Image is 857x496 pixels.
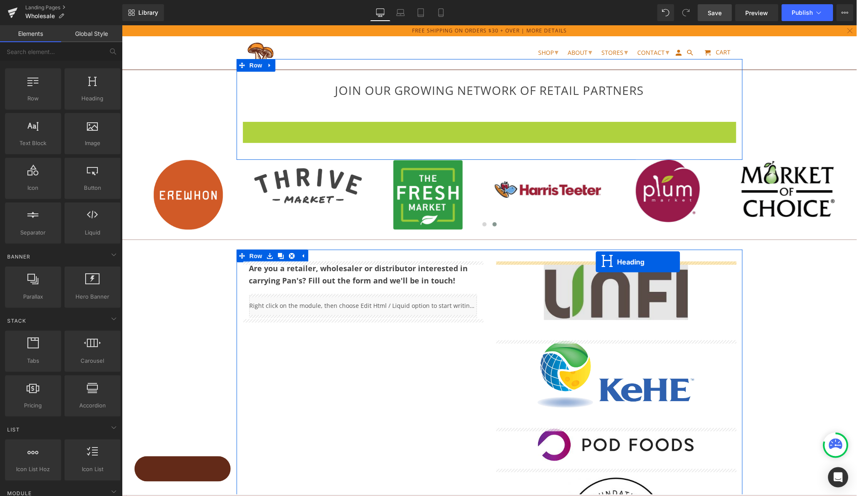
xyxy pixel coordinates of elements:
span: Icon [8,183,59,192]
span: Wholesale [25,13,55,19]
a: Expand / Collapse [143,34,154,46]
span: Save [708,8,722,17]
span: Text Block [8,139,59,148]
div: Open Intercom Messenger [828,467,849,488]
a: Clone Row [154,224,164,237]
span: Heading [67,94,118,103]
span: List [6,426,21,434]
span: Icon List Hoz [8,465,59,474]
a: Desktop [370,4,391,21]
a: Laptop [391,4,411,21]
a: Preview [736,4,779,21]
span: Parallax [8,292,59,301]
span: Row [126,34,143,46]
span: Button [67,183,118,192]
span: Publish [792,9,813,16]
a: Save row [143,224,154,237]
span: Accordion [67,401,118,410]
span: Tabs [8,356,59,365]
span: Banner [6,253,31,261]
span: Icon List [67,465,118,474]
a: Mobile [431,4,451,21]
button: Publish [782,4,833,21]
a: New Library [122,4,164,21]
span: Stack [6,317,27,325]
span: Pricing [8,401,59,410]
button: Redo [678,4,695,21]
button: Rewards [13,431,109,456]
a: Global Style [61,25,122,42]
span: Carousel [67,356,118,365]
span: Row [8,94,59,103]
button: More [837,4,854,21]
a: Landing Pages [25,4,122,11]
a: Remove Row [164,224,175,237]
span: Hero Banner [67,292,118,301]
span: Library [138,9,158,16]
span: Liquid [67,228,118,237]
span: Image [67,139,118,148]
span: Row [126,224,143,237]
span: Separator [8,228,59,237]
strong: Are you a retailer, wholesaler or distributor interested in carrying Pan's? Fill out the form and... [127,238,346,260]
span: Preview [746,8,768,17]
button: Undo [658,4,674,21]
a: Tablet [411,4,431,21]
a: Expand / Collapse [175,224,186,237]
h2: JOIN OUR GROWING NETWORK OF RETAIL PARTNERS [121,59,614,71]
